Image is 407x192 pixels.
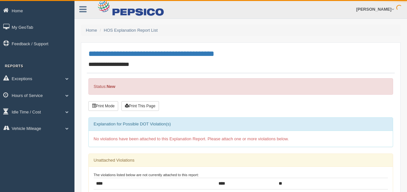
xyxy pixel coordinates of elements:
[88,101,118,111] button: Print Mode
[94,136,289,141] span: No violations have been attached to this Explanation Report. Please attach one or more violations...
[86,28,97,33] a: Home
[89,118,393,131] div: Explanation for Possible DOT Violation(s)
[94,173,199,177] small: The violations listed below are not currently attached to this report:
[88,78,393,95] div: Status:
[121,101,159,111] button: Print This Page
[89,154,393,167] div: Unattached Violations
[107,84,115,89] strong: New
[104,28,158,33] a: HOS Explanation Report List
